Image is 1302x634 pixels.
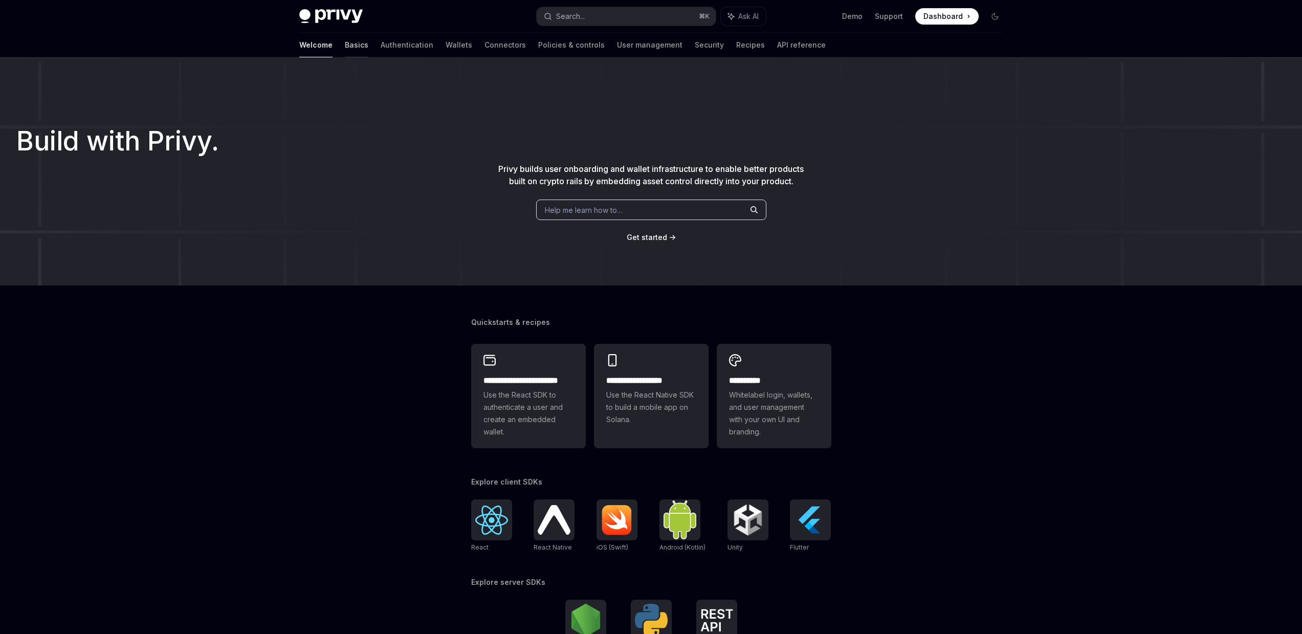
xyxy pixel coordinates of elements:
[923,11,963,21] span: Dashboard
[475,506,508,535] img: React
[594,344,709,448] a: **** **** **** ***Use the React Native SDK to build a mobile app on Solana.
[794,504,827,536] img: Flutter
[471,543,489,551] span: React
[727,543,743,551] span: Unity
[597,543,628,551] span: iOS (Swift)
[777,33,826,57] a: API reference
[538,33,605,57] a: Policies & controls
[381,33,433,57] a: Authentication
[699,12,710,20] span: ⌘ K
[738,11,759,21] span: Ask AI
[471,477,542,487] span: Explore client SDKs
[483,389,573,438] span: Use the React SDK to authenticate a user and create an embedded wallet.
[545,205,623,215] span: Help me learn how to…
[717,344,831,448] a: **** *****Whitelabel login, wallets, and user management with your own UI and branding.
[299,9,363,24] img: dark logo
[484,33,526,57] a: Connectors
[627,232,667,243] a: Get started
[729,389,819,438] span: Whitelabel login, wallets, and user management with your own UI and branding.
[606,389,696,426] span: Use the React Native SDK to build a mobile app on Solana.
[721,7,766,26] button: Ask AI
[987,8,1003,25] button: Toggle dark mode
[732,504,764,536] img: Unity
[695,33,724,57] a: Security
[617,33,682,57] a: User management
[597,499,637,553] a: iOS (Swift)iOS (Swift)
[727,499,768,553] a: UnityUnity
[659,543,705,551] span: Android (Kotlin)
[534,499,575,553] a: React NativeReact Native
[299,33,333,57] a: Welcome
[16,132,219,150] span: Build with Privy.
[915,8,979,25] a: Dashboard
[345,33,368,57] a: Basics
[601,505,633,535] img: iOS (Swift)
[556,10,585,23] div: Search...
[664,500,696,539] img: Android (Kotlin)
[736,33,765,57] a: Recipes
[790,543,809,551] span: Flutter
[534,543,572,551] span: React Native
[498,164,804,186] span: Privy builds user onboarding and wallet infrastructure to enable better products built on crypto ...
[537,7,716,26] button: Search...⌘K
[700,609,733,631] img: REST API
[471,317,550,327] span: Quickstarts & recipes
[446,33,472,57] a: Wallets
[875,11,903,21] a: Support
[471,499,512,553] a: ReactReact
[842,11,863,21] a: Demo
[627,233,667,242] span: Get started
[659,499,705,553] a: Android (Kotlin)Android (Kotlin)
[538,505,570,534] img: React Native
[471,577,545,587] span: Explore server SDKs
[790,499,831,553] a: FlutterFlutter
